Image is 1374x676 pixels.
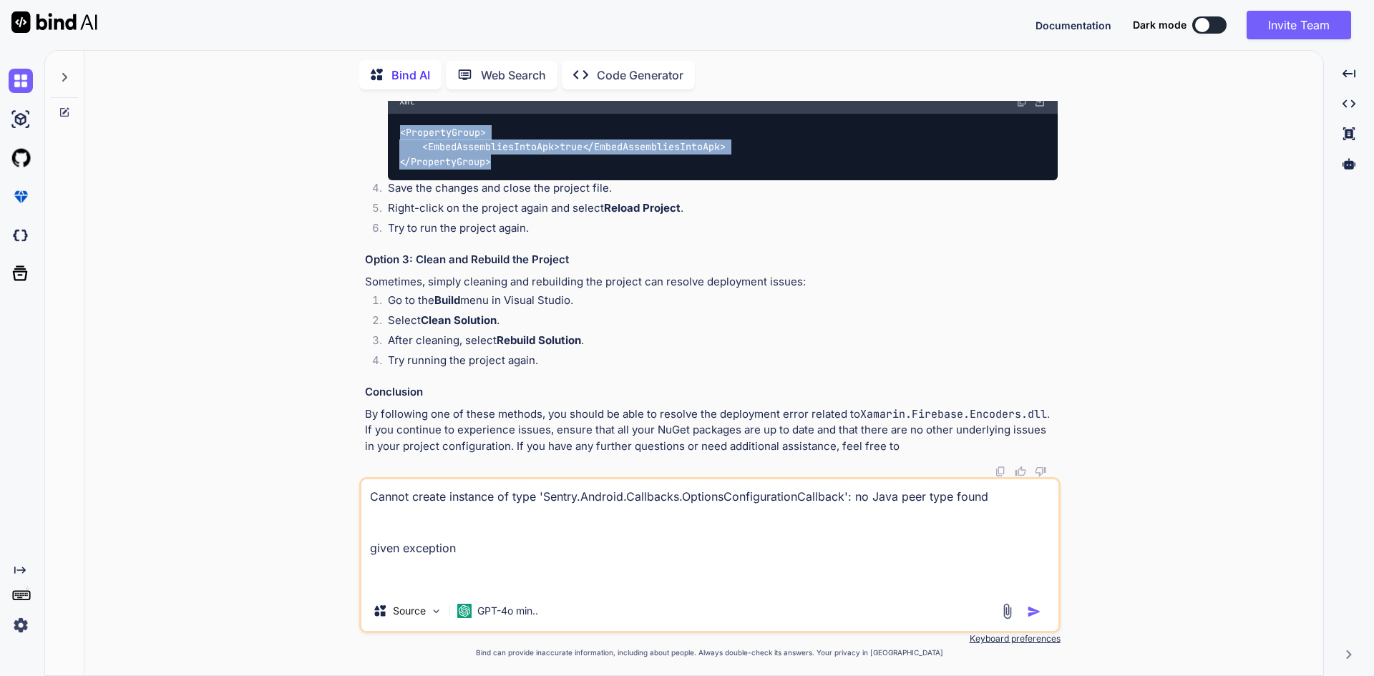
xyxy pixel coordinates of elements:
h3: Option 3: Clean and Rebuild the Project [365,252,1058,268]
span: </ > [583,141,726,154]
img: GPT-4o mini [457,604,472,618]
img: premium [9,185,33,209]
span: < > [400,126,486,139]
strong: Clean Solution [421,313,497,327]
img: dislike [1035,466,1046,477]
span: </ > [399,155,491,168]
p: Bind AI [391,67,430,84]
p: Sometimes, simply cleaning and rebuilding the project can resolve deployment issues: [365,274,1058,290]
span: < > [422,141,560,154]
span: Documentation [1036,19,1111,31]
img: copy [1016,96,1028,107]
button: Invite Team [1247,11,1351,39]
p: By following one of these methods, you should be able to resolve the deployment error related to ... [365,406,1058,455]
p: Keyboard preferences [359,633,1061,645]
span: Dark mode [1133,18,1187,32]
strong: Rebuild Solution [497,333,581,347]
span: EmbedAssembliesIntoApk [428,141,554,154]
img: chat [9,69,33,93]
p: GPT-4o min.. [477,604,538,618]
li: Select . [376,313,1058,333]
img: ai-studio [9,107,33,132]
button: Documentation [1036,18,1111,33]
img: settings [9,613,33,637]
span: EmbedAssembliesIntoApk [594,141,720,154]
code: Xamarin.Firebase.Encoders.dll [860,407,1047,421]
p: Save the changes and close the project file. [388,180,1058,197]
h3: Conclusion [365,384,1058,401]
img: like [1015,466,1026,477]
img: copy [995,466,1006,477]
span: PropertyGroup [406,126,480,139]
img: Pick Models [430,605,442,617]
span: Xml [399,96,414,107]
p: Bind can provide inaccurate information, including about people. Always double-check its answers.... [359,647,1061,658]
p: Source [393,604,426,618]
li: After cleaning, select . [376,333,1058,353]
img: githubLight [9,146,33,170]
code: true [399,125,726,170]
img: Open in Browser [1033,95,1046,108]
textarea: Cannot create instance of type 'Sentry.Android.Callbacks.OptionsConfigurationCallback': no Java p... [361,479,1058,591]
span: PropertyGroup [411,155,485,168]
img: attachment [999,603,1015,619]
li: Go to the menu in Visual Studio. [376,293,1058,313]
img: darkCloudIdeIcon [9,223,33,248]
strong: Build [434,293,460,307]
p: Try to run the project again. [388,220,1058,237]
p: Code Generator [597,67,683,84]
img: Bind AI [11,11,97,33]
strong: Reload Project [604,201,681,215]
img: icon [1027,604,1041,619]
p: Right-click on the project again and select . [388,200,1058,217]
p: Web Search [481,67,546,84]
li: Try running the project again. [376,353,1058,373]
